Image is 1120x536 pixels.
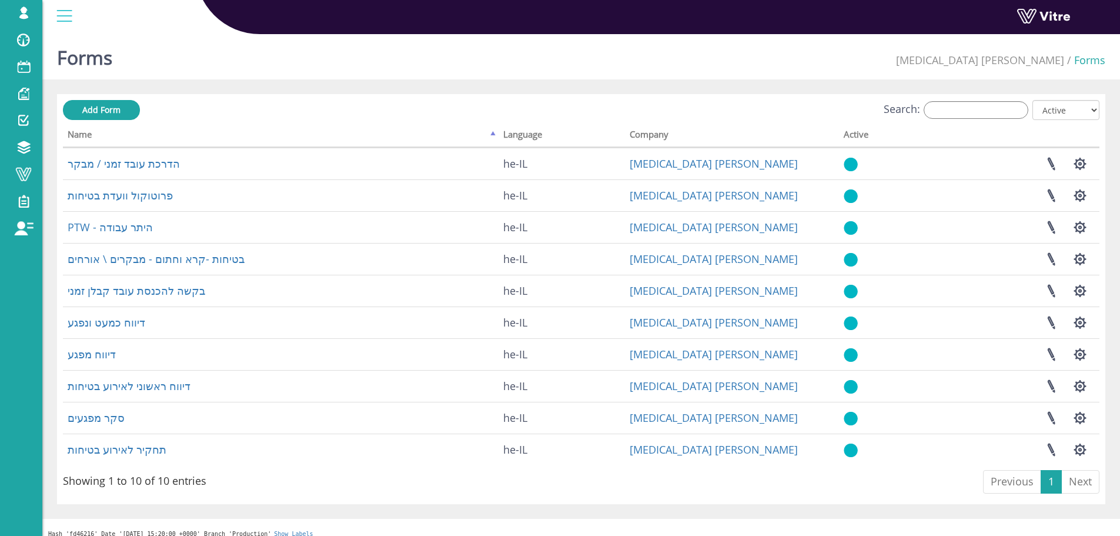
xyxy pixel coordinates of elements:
a: דיווח מפגע [68,347,116,361]
a: [MEDICAL_DATA] [PERSON_NAME] [896,53,1064,67]
img: yes [844,284,858,299]
img: yes [844,316,858,331]
img: yes [844,221,858,235]
li: Forms [1064,53,1105,68]
a: [MEDICAL_DATA] [PERSON_NAME] [630,347,798,361]
td: he-IL [499,148,625,179]
img: yes [844,189,858,204]
a: [MEDICAL_DATA] [PERSON_NAME] [630,379,798,393]
a: דיווח כמעט ונפגע [68,315,145,329]
a: [MEDICAL_DATA] [PERSON_NAME] [630,188,798,202]
a: דיווח ראשוני לאירוע בטיחות [68,379,190,393]
a: בקשה להכנסת עובד קבלן זמני [68,284,205,298]
a: PTW - היתר עבודה [68,220,153,234]
a: [MEDICAL_DATA] [PERSON_NAME] [630,157,798,171]
td: he-IL [499,402,625,434]
a: תחקיר לאירוע בטיחות [68,442,166,457]
a: Add Form [63,100,140,120]
td: he-IL [499,338,625,370]
td: he-IL [499,370,625,402]
img: yes [844,348,858,362]
img: yes [844,411,858,426]
a: [MEDICAL_DATA] [PERSON_NAME] [630,442,798,457]
img: yes [844,157,858,172]
input: Search: [924,101,1028,119]
a: הדרכת עובד זמני / מבקר [68,157,180,171]
td: he-IL [499,179,625,211]
td: he-IL [499,307,625,338]
a: בטיחות -קרא וחתום - מבקרים \ אורחים [68,252,245,266]
a: Previous [983,470,1041,494]
img: yes [844,379,858,394]
a: [MEDICAL_DATA] [PERSON_NAME] [630,252,798,266]
th: Company [625,125,840,148]
a: פרוטוקול וועדת בטיחות [68,188,173,202]
a: [MEDICAL_DATA] [PERSON_NAME] [630,284,798,298]
th: Name: activate to sort column descending [63,125,499,148]
a: Next [1061,470,1099,494]
a: סקר מפגעים [68,411,125,425]
a: [MEDICAL_DATA] [PERSON_NAME] [630,315,798,329]
div: Showing 1 to 10 of 10 entries [63,469,206,489]
th: Language [499,125,625,148]
td: he-IL [499,243,625,275]
td: he-IL [499,275,625,307]
label: Search: [884,101,1028,119]
a: 1 [1041,470,1062,494]
th: Active [839,125,926,148]
span: Add Form [82,104,121,115]
td: he-IL [499,211,625,243]
img: yes [844,252,858,267]
img: yes [844,443,858,458]
h1: Forms [57,29,112,79]
a: [MEDICAL_DATA] [PERSON_NAME] [630,411,798,425]
a: [MEDICAL_DATA] [PERSON_NAME] [630,220,798,234]
td: he-IL [499,434,625,465]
